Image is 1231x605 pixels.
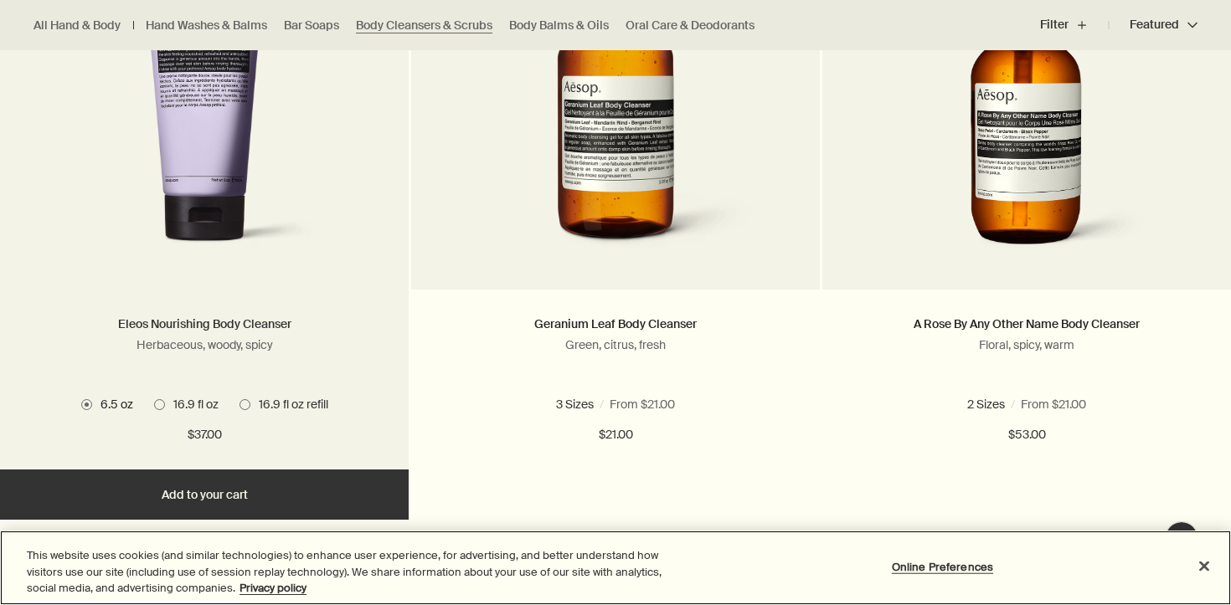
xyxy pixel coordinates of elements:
[368,530,399,560] button: Save to cabinet
[240,581,306,595] a: More information about your privacy, opens in a new tab
[950,397,1004,412] span: 16.9 fl oz
[250,397,328,412] span: 16.9 fl oz refill
[1040,5,1109,45] button: Filter
[33,18,121,33] a: All Hand & Body
[436,337,795,352] p: Green, citrus, fresh
[146,18,267,33] a: Hand Washes & Balms
[579,397,633,412] span: 16.9 fl oz
[914,316,1140,331] a: A Rose By Any Other Name Body Cleanser
[356,18,492,33] a: Body Cleansers & Scrubs
[25,337,384,352] p: Herbaceous, woody, spicy
[500,397,548,412] span: 3.3 fl oz
[1191,530,1221,560] button: Save to cabinet
[1186,547,1223,584] button: Close
[780,530,810,560] button: Save to cabinet
[1165,521,1198,555] button: Live Assistance
[1008,425,1046,445] span: $53.00
[188,425,222,445] span: $37.00
[27,547,677,597] div: This website uses cookies (and similar technologies) to enhance user experience, for advertising,...
[1036,397,1114,412] span: 16.9 fl oz refill
[665,397,743,412] span: 16.9 fl oz refill
[165,397,219,412] span: 16.9 fl oz
[284,18,339,33] a: Bar Soaps
[1109,5,1198,45] button: Featured
[118,316,291,331] a: Eleos Nourishing Body Cleanser
[509,18,609,33] a: Body Balms & Oils
[92,397,133,412] span: 6.5 oz
[599,425,633,445] span: $21.00
[626,18,755,33] a: Oral Care & Deodorants
[847,337,1206,352] p: Floral, spicy, warm
[890,550,995,583] button: Online Preferences, Opens the preference center dialog
[534,316,697,331] a: Geranium Leaf Body Cleanser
